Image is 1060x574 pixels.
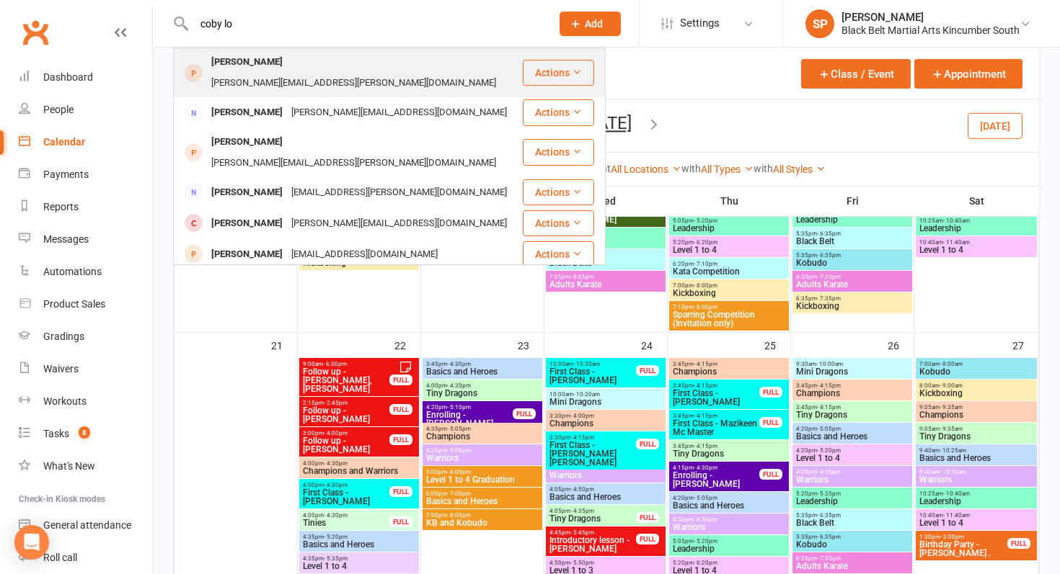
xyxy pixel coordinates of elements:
span: - 6:35pm [817,252,841,259]
button: Class / Event [801,59,911,89]
a: Roll call [19,542,152,574]
span: Adults Karate [795,562,909,570]
span: 3:00pm [302,430,390,436]
div: Open Intercom Messenger [14,525,49,560]
span: 4:20pm [672,516,786,523]
span: 5:05pm [672,538,786,544]
span: - 5:05pm [447,426,471,432]
th: Wed [544,186,668,216]
div: Payments [43,169,89,180]
span: - 4:30pm [447,382,471,389]
span: Tiny Dragons [425,389,539,398]
span: - 9:00am [940,382,963,389]
button: Appointment [914,59,1023,89]
span: Level 1 to 4 [302,562,416,570]
div: Waivers [43,363,79,375]
span: - 4:30pm [324,512,348,519]
div: [PERSON_NAME][EMAIL_ADDRESS][PERSON_NAME][DOMAIN_NAME] [207,153,500,174]
div: Gradings [43,331,84,342]
span: 3:45pm [795,404,909,411]
span: Settings [680,7,720,40]
span: 4:50pm [549,560,663,566]
span: - 8:00pm [447,512,471,519]
div: [PERSON_NAME][EMAIL_ADDRESS][DOMAIN_NAME] [287,102,511,123]
a: Automations [19,256,152,288]
span: Black Belt [795,519,909,527]
div: [PERSON_NAME] [207,213,287,234]
div: People [43,104,74,115]
a: All Styles [773,163,826,175]
div: [EMAIL_ADDRESS][DOMAIN_NAME] [287,244,442,265]
span: Level 1 to 4 [672,246,786,254]
span: - 4:15pm [817,404,841,411]
span: First Class - [PERSON_NAME] [302,488,390,506]
button: Actions [523,139,594,165]
span: - 4:15pm [570,434,594,441]
span: Follow up - [PERSON_NAME] [302,406,390,423]
div: [PERSON_NAME][EMAIL_ADDRESS][DOMAIN_NAME] [287,213,511,234]
span: 9:05am [919,426,1034,432]
th: Thu [668,186,791,216]
span: 6:35pm [795,274,909,280]
span: - 10:40am [943,218,970,224]
a: Clubworx [17,14,53,50]
span: 4:20pm [795,469,909,475]
div: FULL [636,365,659,376]
span: 3:45pm [672,361,786,367]
span: Basics and Heroes [302,540,416,549]
span: 6:35pm [795,555,909,562]
span: 7:10pm [672,304,786,310]
a: Reports [19,191,152,223]
span: Mini Dragons [795,367,909,376]
div: Product Sales [43,298,105,310]
span: 3:45pm [672,382,760,389]
div: FULL [389,486,412,497]
span: 5:20pm [672,239,786,246]
span: - 5:05pm [694,495,717,501]
span: - 5:20pm [817,447,841,454]
span: First Class - [PERSON_NAME] [549,367,637,385]
span: 5:05pm [672,218,786,224]
span: Kata Competition [672,267,786,276]
span: 10:00am [549,361,637,367]
span: - 7:00pm [447,490,471,497]
span: Kickboxing [672,289,786,297]
span: Kobudo [795,540,909,549]
div: [PERSON_NAME] [207,182,287,203]
div: FULL [759,417,782,428]
span: 4:35pm [425,447,539,454]
span: - 5:20pm [694,218,717,224]
a: What's New [19,450,152,483]
span: - 5:20pm [324,534,348,540]
span: - 5:05pm [817,426,841,432]
div: [EMAIL_ADDRESS][PERSON_NAME][DOMAIN_NAME] [287,182,511,203]
span: - 10:30am [573,391,600,398]
span: 9:40am [919,469,1034,475]
div: Automations [43,266,102,277]
span: Kickboxing [795,302,909,310]
span: 4:20pm [795,447,909,454]
span: - 6:35pm [817,534,841,540]
span: - 4:15pm [694,413,717,419]
div: FULL [759,469,782,480]
span: - 4:00pm [570,413,594,419]
button: Add [560,12,621,36]
span: 5:35pm [795,230,909,237]
span: - 10:10am [940,469,966,475]
span: Mini Dragons [549,398,663,406]
span: - 11:40am [943,512,970,519]
span: 10:40am [919,512,1034,519]
span: - 6:00pm [447,469,471,475]
span: First Class - [PERSON_NAME] [PERSON_NAME] [549,441,637,467]
a: Gradings [19,320,152,353]
span: - 5:35pm [817,490,841,497]
span: 7:00am [919,361,1034,367]
span: Tiny Dragons [549,514,637,523]
span: - 4:00pm [324,430,348,436]
span: Leadership [919,224,1034,233]
div: Messages [43,233,89,245]
span: Champions [672,367,786,376]
div: FULL [1007,538,1030,549]
span: Leadership [795,497,909,506]
span: 4:35pm [425,426,539,432]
